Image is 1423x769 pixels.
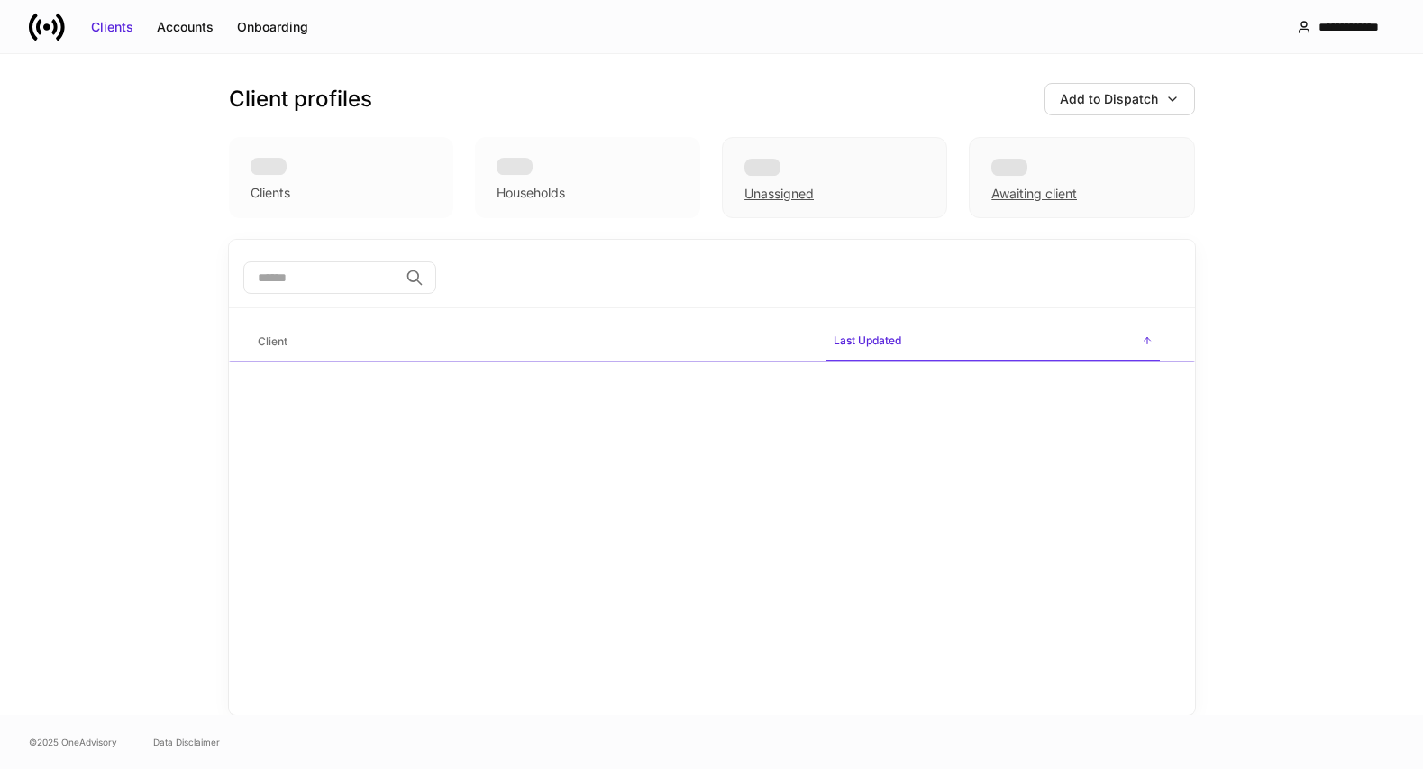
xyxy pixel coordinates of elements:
h6: Last Updated [834,332,901,349]
button: Clients [79,13,145,41]
div: Households [497,184,565,202]
h6: Client [258,333,287,350]
button: Add to Dispatch [1044,83,1195,115]
span: Last Updated [826,323,1160,362]
div: Clients [91,18,133,36]
a: Data Disclaimer [153,735,220,749]
div: Clients [251,184,290,202]
h3: Client profiles [229,85,372,114]
div: Awaiting client [969,137,1194,218]
button: Onboarding [225,13,320,41]
span: © 2025 OneAdvisory [29,735,117,749]
div: Accounts [157,18,214,36]
button: Accounts [145,13,225,41]
div: Add to Dispatch [1060,90,1158,108]
div: Unassigned [744,185,814,203]
div: Onboarding [237,18,308,36]
div: Awaiting client [991,185,1077,203]
div: Unassigned [722,137,947,218]
span: Client [251,324,812,361]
